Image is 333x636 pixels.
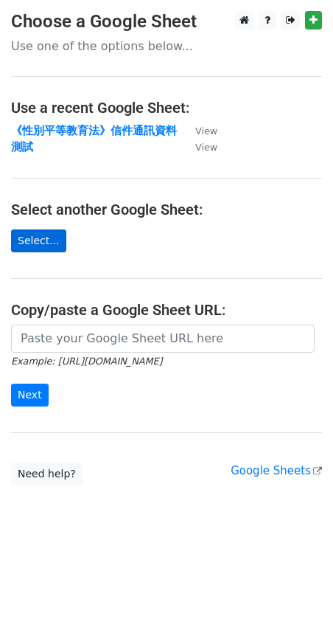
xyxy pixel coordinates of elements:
small: Example: [URL][DOMAIN_NAME] [11,356,162,367]
small: View [195,125,217,136]
small: View [195,142,217,153]
input: Next [11,384,49,407]
h4: Copy/paste a Google Sheet URL: [11,301,322,319]
input: Paste your Google Sheet URL here [11,325,315,353]
a: View [180,124,217,137]
a: Select... [11,229,66,252]
h4: Select another Google Sheet: [11,201,322,218]
h3: Choose a Google Sheet [11,11,322,32]
a: 測試 [11,140,33,153]
a: 《性別平等教育法》信件通訊資料 [11,124,177,137]
a: Google Sheets [231,464,322,477]
a: Need help? [11,463,83,485]
a: View [180,140,217,153]
h4: Use a recent Google Sheet: [11,99,322,117]
p: Use one of the options below... [11,38,322,54]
